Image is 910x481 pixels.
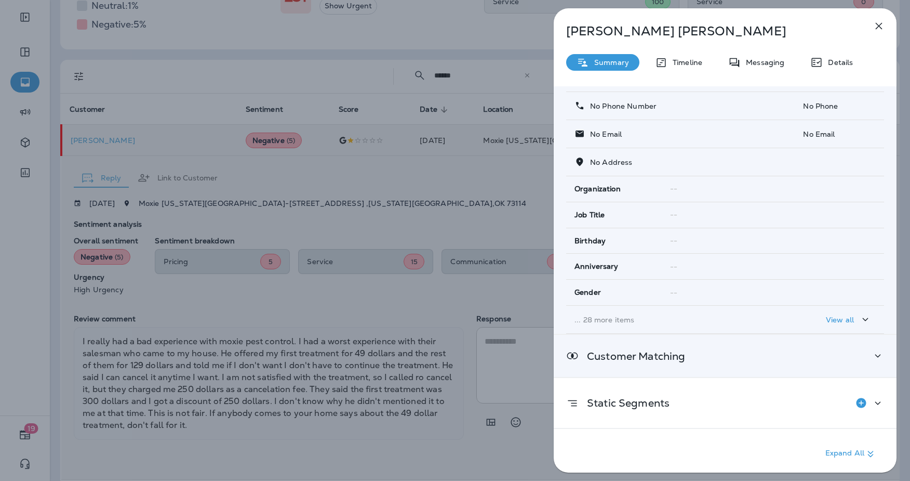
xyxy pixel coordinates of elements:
p: Static Segments [579,399,670,407]
span: -- [670,184,677,193]
span: Job Title [574,211,605,219]
p: View all [826,316,854,324]
p: No Phone Number [585,102,657,110]
p: Timeline [667,58,702,67]
p: Summary [589,58,629,67]
p: Details [823,58,853,67]
p: Expand All [825,448,877,460]
span: Anniversary [574,262,619,271]
button: Add to Static Segment [851,393,872,413]
span: -- [670,236,677,245]
p: [PERSON_NAME] [PERSON_NAME] [566,24,850,38]
p: Messaging [741,58,784,67]
p: No Address [585,158,632,166]
span: -- [670,288,677,297]
p: No Email [585,130,622,138]
button: Expand All [821,445,881,463]
span: Birthday [574,237,606,245]
p: ... 28 more items [574,316,780,324]
button: View all [822,310,876,329]
p: Customer Matching [579,352,685,360]
span: -- [670,262,677,271]
p: No Phone [797,102,876,110]
span: Gender [574,288,601,297]
span: Organization [574,185,621,193]
span: -- [670,210,677,219]
p: No Email [797,130,876,138]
